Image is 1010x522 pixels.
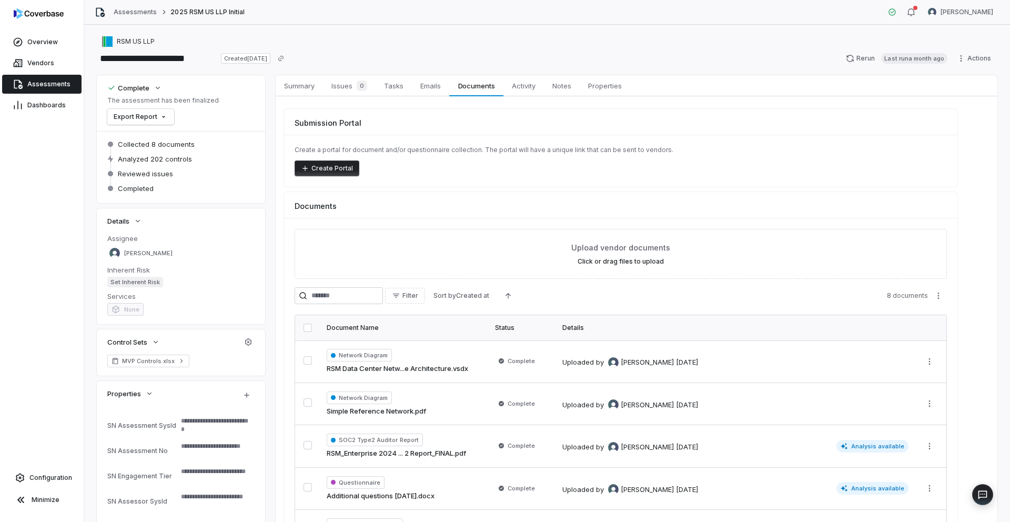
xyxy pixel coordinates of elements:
[357,81,367,91] span: 0
[930,288,947,304] button: More actions
[596,442,674,453] div: by
[608,399,619,410] img: Samuel Folarin avatar
[327,324,482,332] div: Document Name
[676,485,698,495] div: [DATE]
[107,96,219,105] p: The assessment has been finalized
[104,78,165,97] button: Complete
[27,59,54,67] span: Vendors
[676,357,698,368] div: [DATE]
[2,33,82,52] a: Overview
[4,489,79,510] button: Minimize
[608,357,619,368] img: Samuel Folarin avatar
[416,79,445,93] span: Emails
[104,384,157,403] button: Properties
[928,8,936,16] img: Samuel Folarin avatar
[107,389,141,398] span: Properties
[921,438,938,454] button: More actions
[402,292,418,300] span: Filter
[508,441,535,450] span: Complete
[295,200,337,212] span: Documents
[4,468,79,487] a: Configuration
[109,248,120,258] img: Samuel Folarin avatar
[221,53,270,64] span: Created [DATE]
[2,96,82,115] a: Dashboards
[562,484,698,495] div: Uploaded
[2,75,82,94] a: Assessments
[32,496,59,504] span: Minimize
[99,32,158,51] button: https://rsmus.com/RSM US LLP
[921,396,938,411] button: More actions
[621,485,674,495] span: [PERSON_NAME]
[327,434,423,446] span: SOC2 Type2 Auditor Report
[562,442,698,453] div: Uploaded
[504,292,512,300] svg: Ascending
[107,277,163,287] span: Set Inherent Risk
[385,288,425,304] button: Filter
[27,80,70,88] span: Assessments
[584,79,626,93] span: Properties
[104,333,163,352] button: Control Sets
[676,442,698,453] div: [DATE]
[107,447,177,455] div: SN Assessment No
[117,37,155,46] span: RSM US LLP
[107,83,149,93] div: Complete
[170,8,245,16] span: 2025 RSM US LLP Initial
[107,421,177,429] div: SN Assessment SysId
[562,324,908,332] div: Details
[508,357,535,365] span: Complete
[107,234,255,243] dt: Assignee
[29,474,72,482] span: Configuration
[596,357,674,368] div: by
[107,472,177,480] div: SN Engagement Tier
[941,8,993,16] span: [PERSON_NAME]
[676,400,698,410] div: [DATE]
[114,8,157,16] a: Assessments
[295,160,359,176] button: Create Portal
[495,324,550,332] div: Status
[327,349,392,362] span: Network Diagram
[454,79,499,93] span: Documents
[124,249,173,257] span: [PERSON_NAME]
[427,288,496,304] button: Sort byCreated at
[327,391,392,404] span: Network Diagram
[104,212,145,230] button: Details
[118,184,154,193] span: Completed
[548,79,575,93] span: Notes
[508,484,535,493] span: Complete
[118,139,195,149] span: Collected 8 documents
[608,484,619,495] img: Samuel Folarin avatar
[107,292,255,301] dt: Services
[271,49,290,68] button: Copy link
[836,482,909,495] span: Analysis available
[327,491,435,501] a: Additional questions [DATE].docx
[107,337,147,347] span: Control Sets
[621,357,674,368] span: [PERSON_NAME]
[2,54,82,73] a: Vendors
[122,357,175,365] span: MVP Controls.xlsx
[840,51,954,66] button: RerunLast runa month ago
[922,4,999,20] button: Samuel Folarin avatar[PERSON_NAME]
[562,399,698,410] div: Uploaded
[27,101,66,109] span: Dashboards
[118,154,192,164] span: Analyzed 202 controls
[118,169,173,178] span: Reviewed issues
[578,257,664,266] label: Click or drag files to upload
[881,53,947,64] span: Last run a month ago
[571,242,670,253] span: Upload vendor documents
[498,288,519,304] button: Ascending
[921,354,938,369] button: More actions
[621,400,674,410] span: [PERSON_NAME]
[295,117,361,128] span: Submission Portal
[280,79,319,93] span: Summary
[380,79,408,93] span: Tasks
[327,406,426,417] a: Simple Reference Network.pdf
[921,480,938,496] button: More actions
[508,399,535,408] span: Complete
[107,497,177,505] div: SN Assessor SysId
[608,442,619,453] img: Samuel Folarin avatar
[596,484,674,495] div: by
[107,109,174,125] button: Export Report
[327,364,468,374] a: RSM Data Center Netw...e Architecture.vsdx
[107,355,189,367] a: MVP Controls.xlsx
[562,357,698,368] div: Uploaded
